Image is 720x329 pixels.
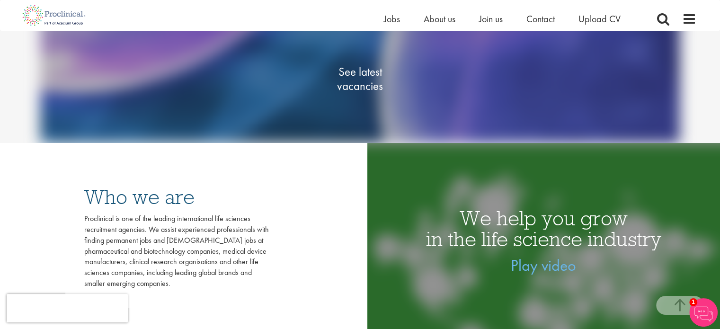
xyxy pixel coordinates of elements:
span: See latest vacancies [313,65,408,93]
a: About us [424,13,455,25]
img: Chatbot [689,298,718,327]
div: Proclinical is one of the leading international life sciences recruitment agencies. We assist exp... [84,213,269,289]
span: 1 [689,298,697,306]
a: Join us [479,13,503,25]
h3: Who we are [84,187,269,207]
iframe: reCAPTCHA [7,294,128,322]
a: Jobs [384,13,400,25]
a: See latestvacancies [313,27,408,131]
a: Play video [511,255,576,276]
a: Contact [526,13,555,25]
a: Upload CV [578,13,621,25]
